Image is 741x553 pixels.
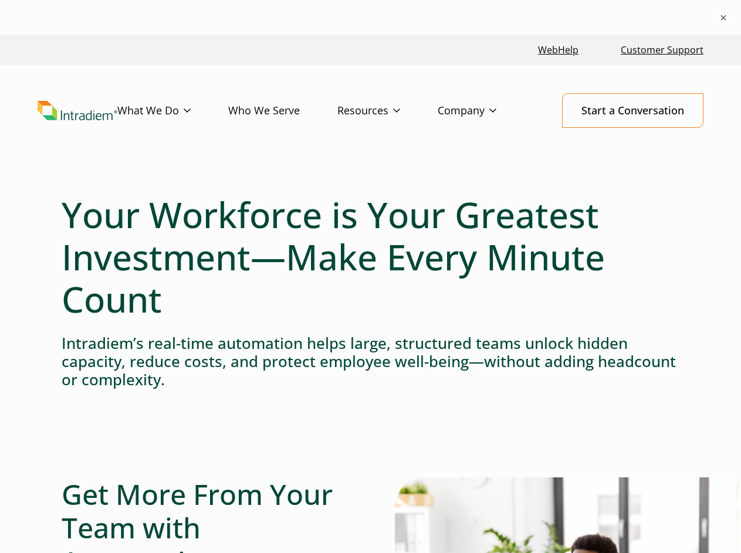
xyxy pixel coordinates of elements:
[38,101,117,120] img: Intradiem
[562,93,703,128] a: Start a Conversation
[616,38,708,63] a: Customer Support
[228,94,337,128] a: Who We Serve
[62,334,679,389] h4: Intradiem’s real-time automation helps large, structured teams unlock hidden capacity, reduce cos...
[38,101,117,120] a: Link to homepage of Intradiem
[438,94,534,128] a: Company
[62,194,679,320] h1: Your Workforce is Your Greatest Investment—Make Every Minute Count
[337,94,438,128] a: Resources
[117,94,228,128] a: What We Do
[533,38,583,63] a: Link opens in a new window
[718,12,729,23] button: ×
